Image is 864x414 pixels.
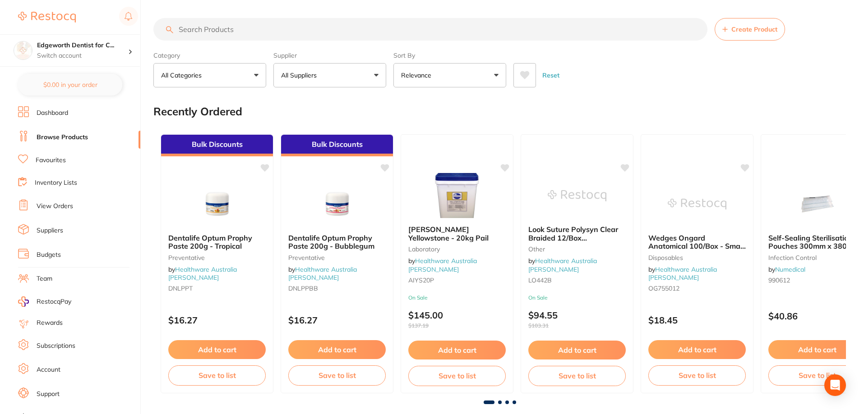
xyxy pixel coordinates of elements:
span: by [168,265,237,282]
a: Healthware Australia [PERSON_NAME] [288,265,357,282]
small: LO442B [528,277,626,284]
small: Laboratory [408,246,506,253]
b: Dentalife Optum Prophy Paste 200g - Tropical [168,234,266,250]
button: $0.00 in your order [18,74,122,96]
a: View Orders [37,202,73,211]
a: Suppliers [37,226,63,235]
a: Dashboard [37,109,68,118]
button: Save to list [648,365,746,385]
h2: Recently Ordered [153,105,242,118]
b: Dentalife Optum Prophy Paste 200g - Bubblegum [288,234,386,250]
div: Bulk Discounts [281,135,393,156]
a: Restocq Logo [18,7,76,27]
button: Create Product [715,18,785,41]
p: $18.45 [648,315,746,325]
img: Look Suture Polysyn Clear Braided 12/Box (Absorbable) - 442B - 3/0 24mm 70cm [548,173,606,218]
input: Search Products [153,18,707,41]
a: Browse Products [37,133,88,142]
small: Preventative [288,254,386,261]
small: On Sale [408,295,506,301]
button: All Categories [153,63,266,87]
button: Add to cart [408,341,506,359]
a: Team [37,274,52,283]
span: $137.19 [408,323,506,329]
a: Healthware Australia [PERSON_NAME] [408,257,477,273]
span: by [288,265,357,282]
a: Healthware Australia [PERSON_NAME] [528,257,597,273]
img: Wedges Ongard Anatomical 100/Box - Small 12mm (Blue) [668,182,726,227]
img: Self-Sealing Sterilisation Pouches 300mm x 380mm [788,182,846,227]
small: DNLPPBB [288,285,386,292]
div: Open Intercom Messenger [824,374,846,396]
button: Reset [540,63,562,87]
label: Category [153,51,266,59]
p: $94.55 [528,310,626,329]
label: Supplier [273,51,386,59]
a: Budgets [37,250,61,259]
b: Ainsworth Yellowstone - 20kg Pail [408,225,506,242]
p: Relevance [401,71,435,80]
a: Healthware Australia [PERSON_NAME] [168,265,237,282]
span: by [528,257,597,273]
a: Rewards [37,318,63,328]
img: Ainsworth Yellowstone - 20kg Pail [428,173,486,218]
p: $16.27 [288,315,386,325]
button: Add to cart [288,340,386,359]
h4: Edgeworth Dentist for Chickens [37,41,128,50]
button: Save to list [168,365,266,385]
p: All Suppliers [281,71,320,80]
p: All Categories [161,71,205,80]
button: Save to list [528,366,626,386]
a: Account [37,365,60,374]
label: Sort By [393,51,506,59]
p: $145.00 [408,310,506,329]
small: OG755012 [648,285,746,292]
span: by [768,265,805,273]
button: Save to list [408,366,506,386]
span: by [648,265,717,282]
small: Disposables [648,254,746,261]
p: Switch account [37,51,128,60]
button: All Suppliers [273,63,386,87]
a: Subscriptions [37,341,75,350]
small: Preventative [168,254,266,261]
button: Relevance [393,63,506,87]
button: Add to cart [648,340,746,359]
small: On Sale [528,295,626,301]
button: Add to cart [528,341,626,359]
img: RestocqPay [18,296,29,307]
img: Dentalife Optum Prophy Paste 200g - Tropical [188,182,246,227]
span: by [408,257,477,273]
b: Wedges Ongard Anatomical 100/Box - Small 12mm (Blue) [648,234,746,250]
a: Numedical [775,265,805,273]
a: RestocqPay [18,296,71,307]
a: Support [37,390,60,399]
button: Add to cart [168,340,266,359]
small: DNLPPT [168,285,266,292]
a: Inventory Lists [35,178,77,187]
img: Dentalife Optum Prophy Paste 200g - Bubblegum [308,182,366,227]
span: RestocqPay [37,297,71,306]
b: Look Suture Polysyn Clear Braided 12/Box (Absorbable) - 442B - 3/0 24mm 70cm [528,225,626,242]
span: Create Product [731,26,777,33]
button: Save to list [288,365,386,385]
p: $16.27 [168,315,266,325]
span: $103.31 [528,323,626,329]
a: Healthware Australia [PERSON_NAME] [648,265,717,282]
img: Edgeworth Dentist for Chickens [14,41,32,59]
small: other [528,246,626,253]
div: Bulk Discounts [161,135,273,156]
small: AIYS20P [408,277,506,284]
img: Restocq Logo [18,12,76,23]
a: Favourites [36,156,66,165]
